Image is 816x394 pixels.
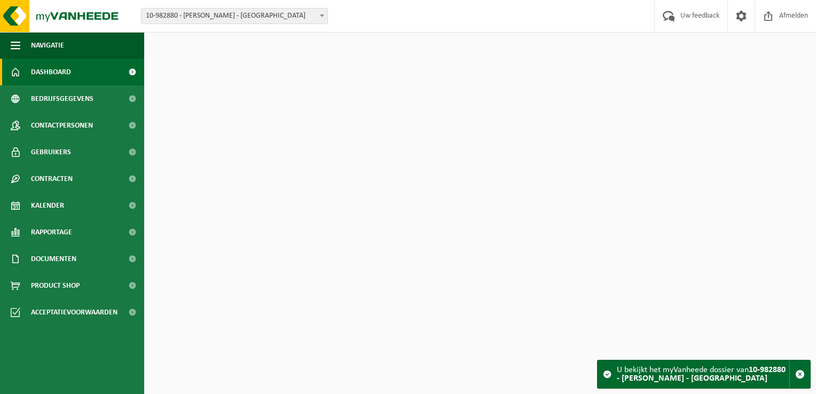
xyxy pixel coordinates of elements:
span: 10-982880 - BENU FRAIRE - WALCOURT [142,9,327,23]
span: 10-982880 - BENU FRAIRE - WALCOURT [141,8,328,24]
span: Contactpersonen [31,112,93,139]
span: Rapportage [31,219,72,246]
span: Product Shop [31,272,80,299]
span: Navigatie [31,32,64,59]
span: Documenten [31,246,76,272]
span: Bedrijfsgegevens [31,85,93,112]
strong: 10-982880 - [PERSON_NAME] - [GEOGRAPHIC_DATA] [617,366,786,383]
span: Acceptatievoorwaarden [31,299,117,326]
span: Kalender [31,192,64,219]
span: Contracten [31,166,73,192]
div: U bekijkt het myVanheede dossier van [617,360,789,388]
span: Dashboard [31,59,71,85]
span: Gebruikers [31,139,71,166]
